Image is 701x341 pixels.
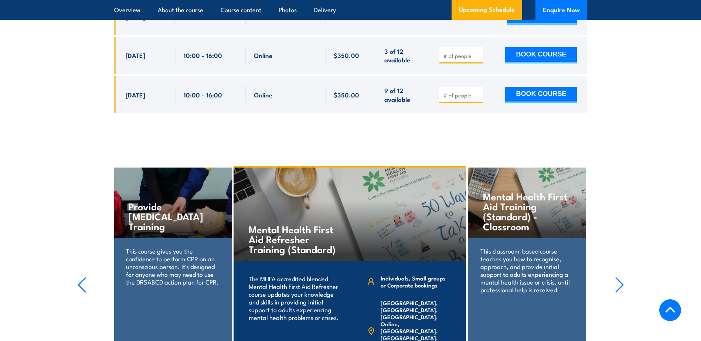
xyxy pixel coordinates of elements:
span: [DATE] [126,51,145,59]
span: Online [254,51,272,59]
input: # of people [443,92,480,99]
span: 10:00 - 16:00 [184,51,222,59]
span: Online [254,90,272,99]
h4: Mental Health First Aid Refresher Training (Standard) [249,224,336,254]
span: $350.00 [334,51,359,59]
span: [DATE] [126,12,145,21]
span: Individuals, Small groups or Corporate bookings [381,275,451,289]
span: Full [384,12,394,21]
span: [DATE] [126,90,145,99]
button: BOOK COURSE [505,47,577,63]
h4: Mental Health First Aid Training (Standard) - Classroom [483,191,571,231]
button: BOOK COURSE [505,87,577,103]
span: 9 of 12 available [384,86,423,103]
span: 10:00 - 16:00 [184,90,222,99]
p: This classroom-based course teaches you how to recognise, approach, and provide initial support t... [480,247,573,293]
p: The MHFA accredited blended Mental Health First Aid Refresher course updates your knowledge and s... [249,275,340,321]
span: 10:00 - 16:00 [184,12,222,21]
input: # of people [443,52,480,59]
span: $350.00 [334,90,359,99]
span: $350.00 [334,12,359,21]
span: 3 of 12 available [384,47,423,64]
h4: Provide [MEDICAL_DATA] Training [129,201,216,231]
p: This course gives you the confidence to perform CPR on an unconscious person. It's designed for a... [126,247,219,286]
span: Online [254,12,272,21]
